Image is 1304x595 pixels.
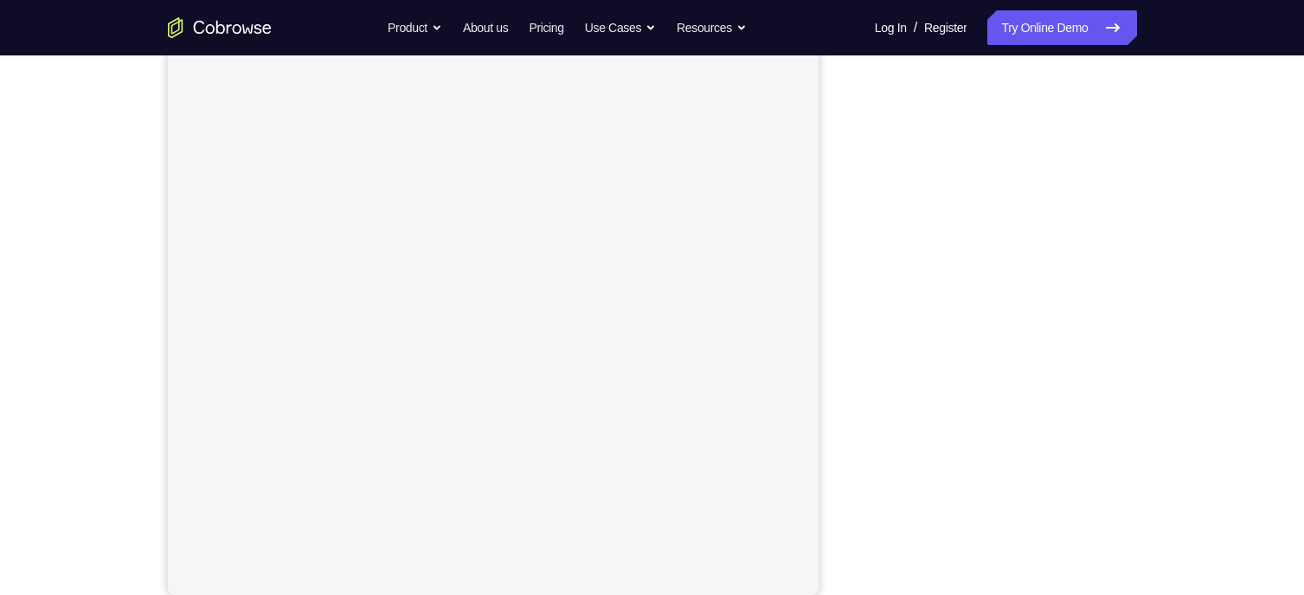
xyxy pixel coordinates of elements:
a: Register [924,10,967,45]
a: Log In [875,10,907,45]
a: Go to the home page [168,17,272,38]
button: Product [388,10,442,45]
button: Use Cases [585,10,656,45]
a: About us [463,10,508,45]
iframe: Agent [168,15,819,595]
span: / [914,17,917,38]
button: Resources [677,10,747,45]
a: Try Online Demo [987,10,1136,45]
a: Pricing [529,10,563,45]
